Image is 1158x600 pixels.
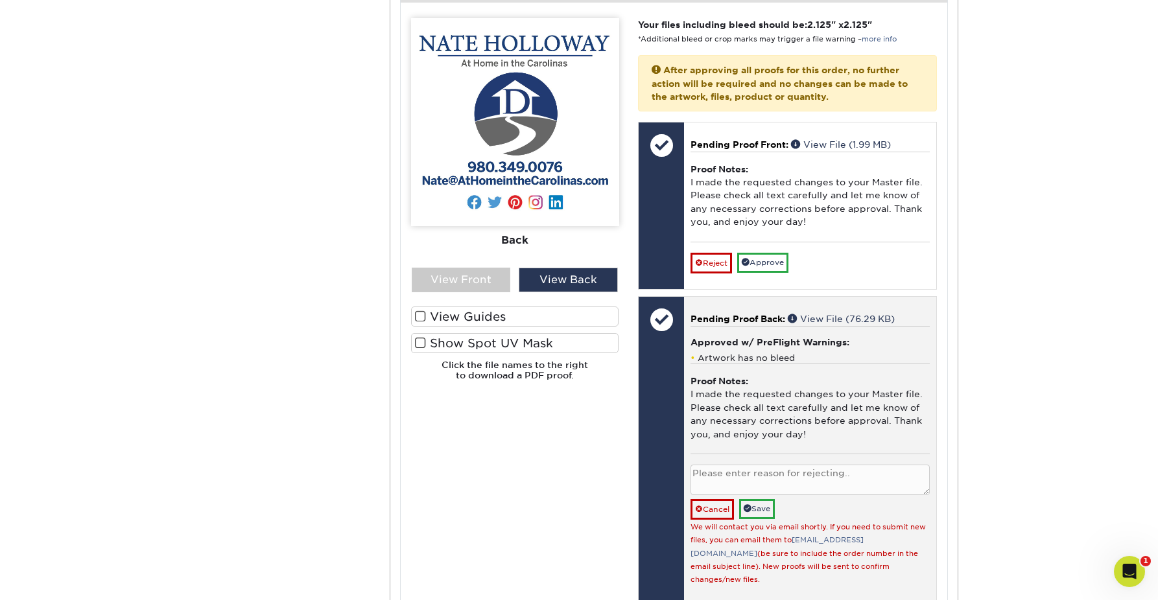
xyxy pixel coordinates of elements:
[638,19,872,30] strong: Your files including bleed should be: " x "
[862,35,897,43] a: more info
[691,253,732,273] a: Reject
[739,499,775,519] a: Save
[737,253,788,273] a: Approve
[652,65,908,102] strong: After approving all proofs for this order, no further action will be required and no changes can ...
[1114,556,1145,587] iframe: Intercom live chat
[791,139,891,150] a: View File (1.99 MB)
[411,306,619,327] label: View Guides
[411,226,619,255] div: Back
[691,152,930,242] div: I made the requested changes to your Master file. Please check all text carefully and let me know...
[691,499,734,520] a: Cancel
[412,268,511,292] div: View Front
[519,268,618,292] div: View Back
[691,376,748,386] strong: Proof Notes:
[691,314,785,324] span: Pending Proof Back:
[691,363,930,454] div: I made the requested changes to your Master file. Please check all text carefully and let me know...
[691,523,926,584] small: We will contact you via email shortly. If you need to submit new files, you can email them to (be...
[691,337,930,347] h4: Approved w/ PreFlight Warnings:
[691,164,748,174] strong: Proof Notes:
[844,19,868,30] span: 2.125
[1140,556,1151,566] span: 1
[691,139,788,150] span: Pending Proof Front:
[691,352,930,363] li: Artwork has no bleed
[788,314,895,324] a: View File (76.29 KB)
[691,536,864,557] a: [EMAIL_ADDRESS][DOMAIN_NAME]
[807,19,831,30] span: 2.125
[411,360,619,391] h6: Click the file names to the right to download a PDF proof.
[411,333,619,353] label: Show Spot UV Mask
[638,35,897,43] small: *Additional bleed or crop marks may trigger a file warning –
